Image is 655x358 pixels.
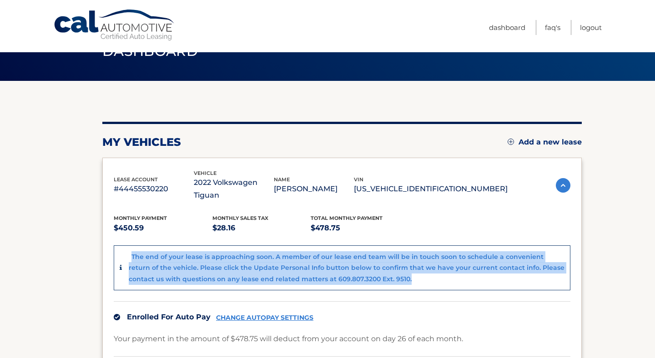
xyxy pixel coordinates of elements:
[354,176,363,183] span: vin
[127,313,211,321] span: Enrolled For Auto Pay
[311,215,383,221] span: Total Monthly Payment
[508,138,582,147] a: Add a new lease
[556,178,570,193] img: accordion-active.svg
[114,215,167,221] span: Monthly Payment
[129,253,564,283] p: The end of your lease is approaching soon. A member of our lease end team will be in touch soon t...
[508,139,514,145] img: add.svg
[489,20,525,35] a: Dashboard
[274,176,290,183] span: name
[194,176,274,202] p: 2022 Volkswagen Tiguan
[216,314,313,322] a: CHANGE AUTOPAY SETTINGS
[274,183,354,195] p: [PERSON_NAME]
[114,222,212,234] p: $450.59
[545,20,560,35] a: FAQ's
[114,333,463,345] p: Your payment in the amount of $478.75 will deduct from your account on day 26 of each month.
[114,176,158,183] span: lease account
[102,135,181,149] h2: my vehicles
[53,9,176,41] a: Cal Automotive
[354,183,508,195] p: [US_VEHICLE_IDENTIFICATION_NUMBER]
[311,222,409,234] p: $478.75
[114,183,194,195] p: #44455530220
[212,222,311,234] p: $28.16
[212,215,268,221] span: Monthly sales Tax
[114,314,120,320] img: check.svg
[580,20,602,35] a: Logout
[194,170,217,176] span: vehicle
